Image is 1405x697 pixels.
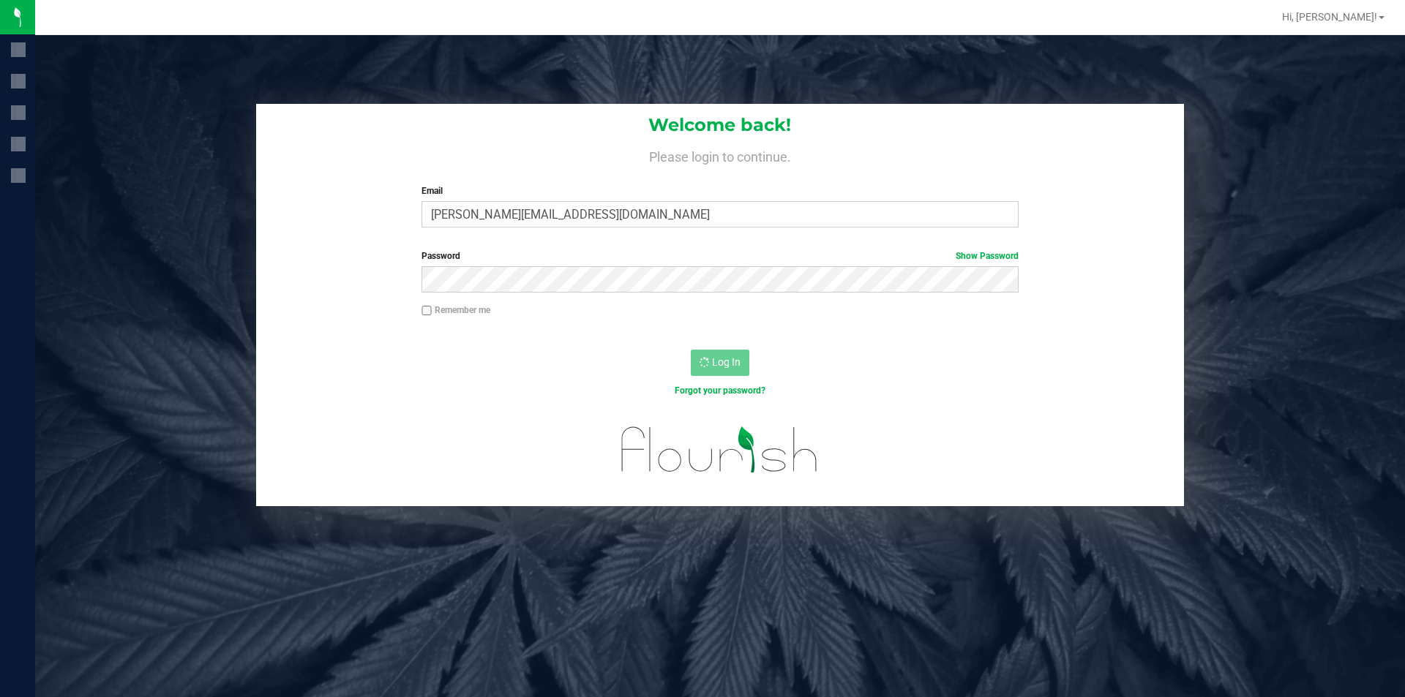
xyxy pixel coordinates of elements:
span: Hi, [PERSON_NAME]! [1282,11,1377,23]
span: Password [421,251,460,261]
label: Email [421,184,1018,197]
h4: Please login to continue. [256,146,1184,164]
a: Show Password [956,251,1019,261]
span: Log In [712,356,741,368]
button: Log In [691,350,749,376]
label: Remember me [421,304,490,317]
h1: Welcome back! [256,116,1184,135]
input: Remember me [421,306,432,316]
a: Forgot your password? [675,385,765,396]
img: flourish_logo.svg [604,412,836,487]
